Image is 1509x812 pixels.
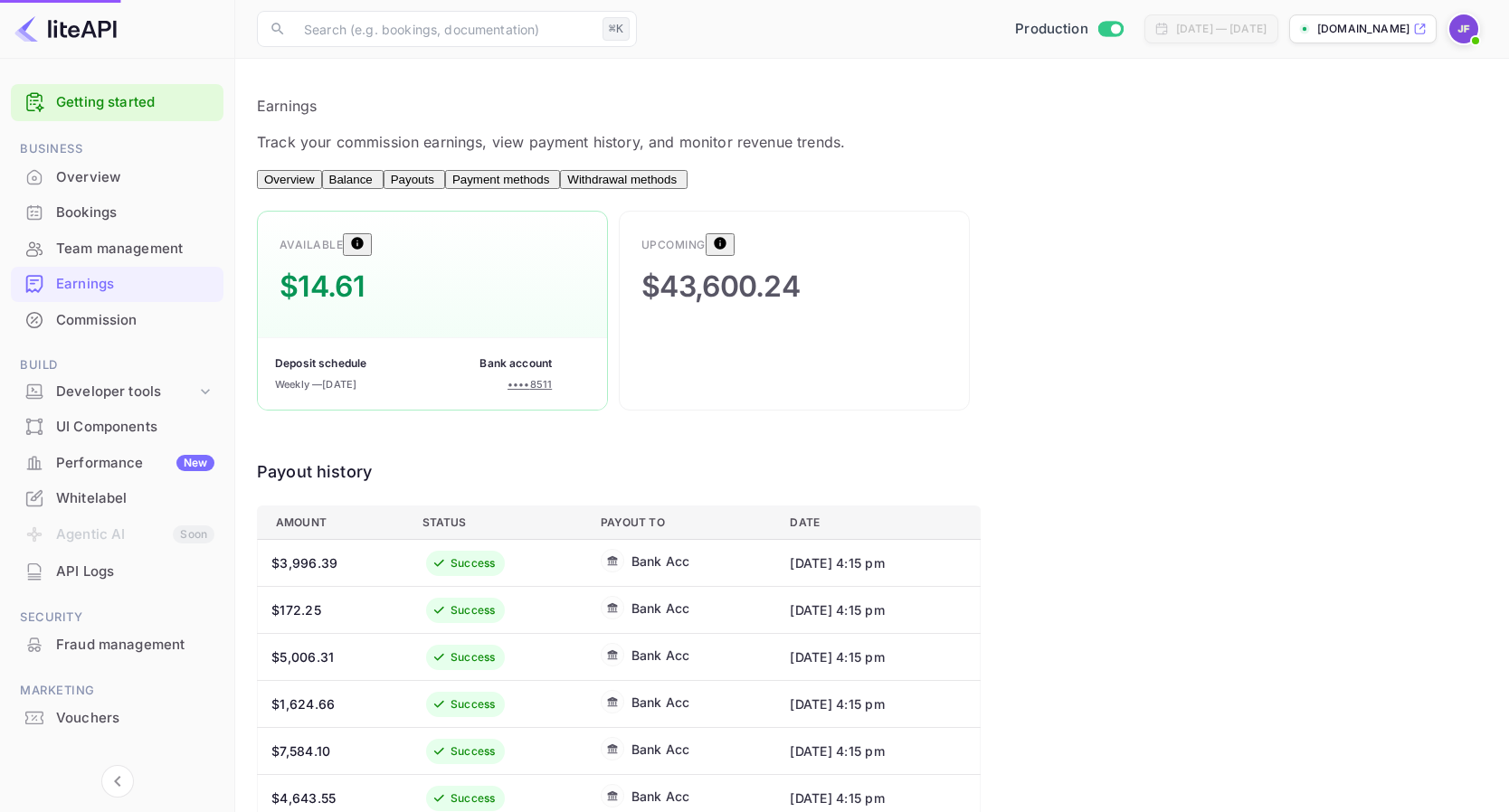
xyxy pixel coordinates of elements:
[11,160,223,194] a: Overview
[631,646,690,665] div: Bank Acc
[790,694,962,713] div: [DATE] 4:15 pm
[14,14,117,43] img: LiteAPI logo
[257,459,981,484] div: Payout history
[706,233,735,256] button: This is the amount of commission earned for bookings that have not been finalized. After guest ch...
[11,303,223,338] div: Commission
[603,17,630,41] div: ⌘K
[11,410,223,443] a: UI Components
[257,167,1487,189] div: scrollable auto tabs example
[275,355,366,372] div: Deposit schedule
[56,310,214,331] div: Commission
[790,741,962,760] div: [DATE] 4:15 pm
[293,11,595,47] input: Search (e.g. bookings, documentation)
[257,131,1487,153] p: Track your commission earnings, view payment history, and monitor revenue trends.
[56,167,214,188] div: Overview
[343,233,372,256] button: This is the amount of confirmed commission that will be paid to you on the next scheduled deposit
[101,765,134,798] button: Collapse navigation
[586,506,776,540] th: Payout to
[11,608,223,628] span: Security
[56,92,214,113] a: Getting started
[56,382,196,402] div: Developer tools
[11,554,223,588] a: API Logs
[56,239,214,260] div: Team management
[11,195,223,229] a: Bookings
[631,599,690,618] div: Bank Acc
[11,267,223,300] a: Earnings
[11,267,223,302] div: Earnings
[11,139,223,159] span: Business
[790,647,962,666] div: [DATE] 4:15 pm
[271,694,394,713] div: $1,624.66
[176,455,214,471] div: New
[479,355,552,372] div: Bank account
[56,453,214,474] div: Performance
[271,647,394,666] div: $5,006.31
[1317,21,1409,37] p: [DOMAIN_NAME]
[329,173,373,186] span: Balance
[11,376,223,408] div: Developer tools
[1008,19,1130,40] div: Switch to Sandbox mode
[775,506,980,540] th: Date
[790,553,962,572] div: [DATE] 4:15 pm
[56,635,214,656] div: Fraud management
[451,790,496,807] div: Success
[11,446,223,481] div: PerformanceNew
[631,552,690,571] div: Bank Acc
[271,788,394,807] div: $4,643.55
[641,265,800,308] div: $43,600.24
[271,741,394,760] div: $7,584.10
[11,681,223,701] span: Marketing
[567,173,677,186] span: Withdrawal methods
[56,417,214,438] div: UI Components
[56,708,214,729] div: Vouchers
[271,600,394,619] div: $172.25
[790,600,962,619] div: [DATE] 4:15 pm
[258,506,408,540] th: Amount
[280,237,343,253] div: Available
[11,481,223,515] a: Whitelabel
[56,274,214,295] div: Earnings
[271,553,394,572] div: $3,996.39
[408,506,586,540] th: Status
[11,231,223,265] a: Team management
[451,555,496,571] div: Success
[11,446,223,479] a: PerformanceNew
[11,84,223,121] div: Getting started
[11,231,223,267] div: Team management
[508,377,552,392] div: •••• 8511
[56,203,214,223] div: Bookings
[275,377,356,392] div: Weekly — [DATE]
[631,787,690,806] div: Bank Acc
[11,195,223,231] div: Bookings
[56,562,214,582] div: API Logs
[631,693,690,712] div: Bank Acc
[1449,14,1478,43] img: Jenny Frimer
[11,701,223,734] a: Vouchers
[11,554,223,590] div: API Logs
[631,740,690,759] div: Bank Acc
[452,173,549,186] span: Payment methods
[391,173,434,186] span: Payouts
[257,95,1487,117] p: Earnings
[11,410,223,445] div: UI Components
[790,788,962,807] div: [DATE] 4:15 pm
[11,355,223,375] span: Build
[1176,21,1267,37] div: [DATE] — [DATE]
[1015,19,1088,40] span: Production
[641,237,706,253] div: Upcoming
[11,160,223,195] div: Overview
[264,173,315,186] span: Overview
[451,743,496,760] div: Success
[451,696,496,713] div: Success
[11,628,223,661] a: Fraud management
[11,628,223,663] div: Fraud management
[11,701,223,736] div: Vouchers
[451,649,496,666] div: Success
[280,265,365,308] div: $14.61
[451,602,496,618] div: Success
[56,488,214,509] div: Whitelabel
[11,481,223,516] div: Whitelabel
[11,303,223,336] a: Commission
